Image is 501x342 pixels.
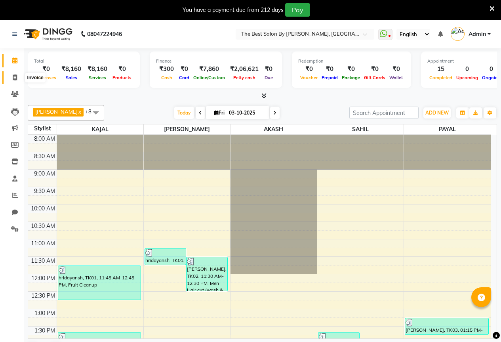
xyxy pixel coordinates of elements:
span: Prepaid [320,75,340,80]
div: 8:00 AM [32,135,57,143]
div: ₹0 [177,65,191,74]
div: ₹0 [387,65,405,74]
span: Card [177,75,191,80]
div: 9:00 AM [32,170,57,178]
span: [PERSON_NAME] [35,109,78,115]
span: ADD NEW [425,110,449,116]
div: 10:30 AM [29,222,57,230]
span: PAYAL [404,124,491,134]
iframe: chat widget [468,310,493,334]
span: Fri [212,110,227,116]
div: Redemption [298,58,405,65]
span: AKASH [230,124,317,134]
div: 11:00 AM [29,239,57,248]
b: 08047224946 [87,23,122,45]
input: Search Appointment [349,107,419,119]
span: Completed [427,75,454,80]
span: Wallet [387,75,405,80]
span: Petty cash [231,75,257,80]
div: ₹2,06,621 [227,65,262,74]
div: ₹0 [340,65,362,74]
span: Voucher [298,75,320,80]
a: x [78,109,81,115]
button: Pay [285,3,310,17]
img: Admin [451,27,465,41]
div: 0 [454,65,480,74]
button: ADD NEW [423,107,451,118]
span: Gift Cards [362,75,387,80]
div: 15 [427,65,454,74]
div: 11:30 AM [29,257,57,265]
div: ₹0 [110,65,133,74]
div: ₹0 [298,65,320,74]
div: 1:00 PM [33,309,57,317]
span: SAHIL [317,124,404,134]
div: ₹0 [262,65,276,74]
span: Upcoming [454,75,480,80]
div: 1:30 PM [33,327,57,335]
div: 12:30 PM [30,292,57,300]
div: Finance [156,58,276,65]
div: Stylist [28,124,57,133]
span: Cash [159,75,174,80]
div: ₹0 [320,65,340,74]
span: Due [263,75,275,80]
div: You have a payment due from 212 days [183,6,284,14]
div: ₹8,160 [58,65,84,74]
img: logo [20,23,74,45]
span: Admin [469,30,486,38]
span: Package [340,75,362,80]
span: Online/Custom [191,75,227,80]
div: 9:30 AM [32,187,57,195]
div: 10:00 AM [29,204,57,213]
div: hridayansh, TK01, 11:15 AM-11:45 AM, Men [PERSON_NAME] trim/Shaving Small [145,248,186,265]
span: +8 [85,108,97,115]
span: Today [174,107,194,119]
div: ₹7,860 [191,65,227,74]
span: Sales [64,75,79,80]
span: KAJAL [57,124,143,134]
div: ₹300 [156,65,177,74]
span: [PERSON_NAME] [144,124,230,134]
div: [PERSON_NAME], TK02, 11:30 AM-12:30 PM, Men Hair cut (wash & Blow dry),Men [PERSON_NAME] trim/Sha... [187,257,227,291]
div: Total [34,58,133,65]
span: Services [87,75,108,80]
input: 2025-10-03 [227,107,266,119]
div: 12:00 PM [30,274,57,283]
div: ₹0 [362,65,387,74]
div: [PERSON_NAME], TK03, 01:15 PM-01:45 PM, Men [PERSON_NAME] trim/Shaving Small [405,318,488,334]
div: ₹0 [34,65,58,74]
div: Invoice [25,73,45,82]
div: 8:30 AM [32,152,57,160]
div: ₹8,160 [84,65,110,74]
span: Products [110,75,133,80]
div: hridayansh, TK01, 11:45 AM-12:45 PM, Fruit Cleanup [58,266,141,300]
